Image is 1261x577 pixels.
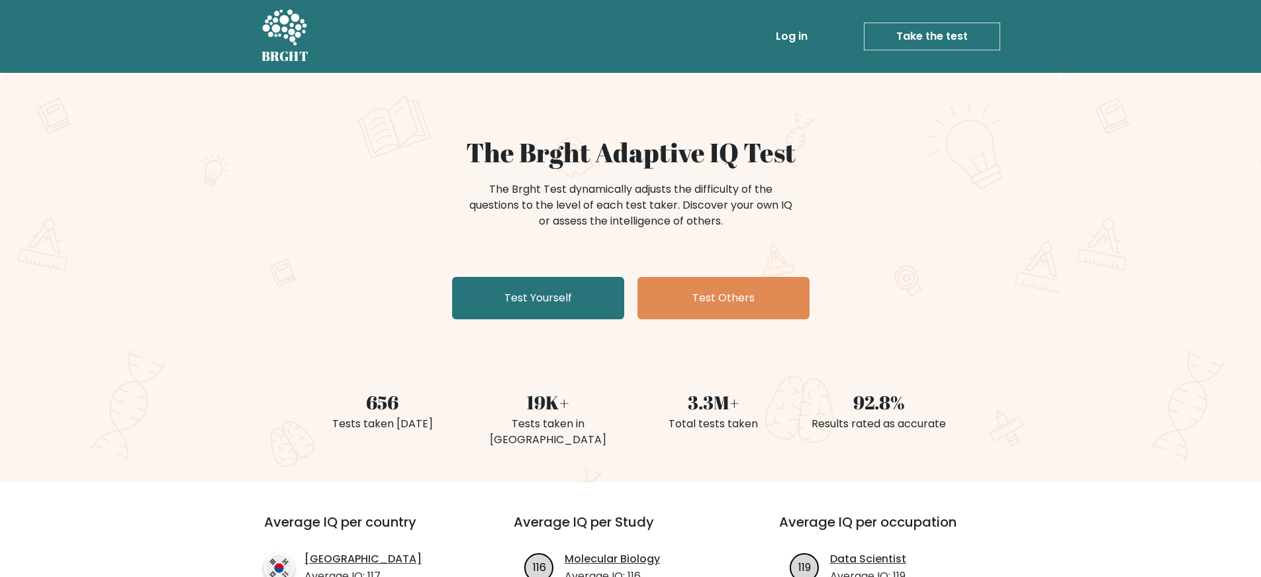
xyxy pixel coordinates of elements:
[308,136,954,168] h1: The Brght Adaptive IQ Test
[639,416,788,432] div: Total tests taken
[452,277,624,319] a: Test Yourself
[864,23,1000,50] a: Take the test
[565,551,660,567] a: Molecular Biology
[261,5,309,68] a: BRGHT
[304,551,422,567] a: [GEOGRAPHIC_DATA]
[798,559,811,574] text: 119
[308,388,457,416] div: 656
[830,551,906,567] a: Data Scientist
[533,559,546,574] text: 116
[264,514,466,546] h3: Average IQ per country
[473,388,623,416] div: 19K+
[308,416,457,432] div: Tests taken [DATE]
[804,416,954,432] div: Results rated as accurate
[771,23,813,50] a: Log in
[261,48,309,64] h5: BRGHT
[514,514,747,546] h3: Average IQ per Study
[779,514,1013,546] h3: Average IQ per occupation
[639,388,788,416] div: 3.3M+
[465,182,796,229] div: The Brght Test dynamically adjusts the difficulty of the questions to the level of each test take...
[804,388,954,416] div: 92.8%
[473,416,623,448] div: Tests taken in [GEOGRAPHIC_DATA]
[637,277,810,319] a: Test Others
